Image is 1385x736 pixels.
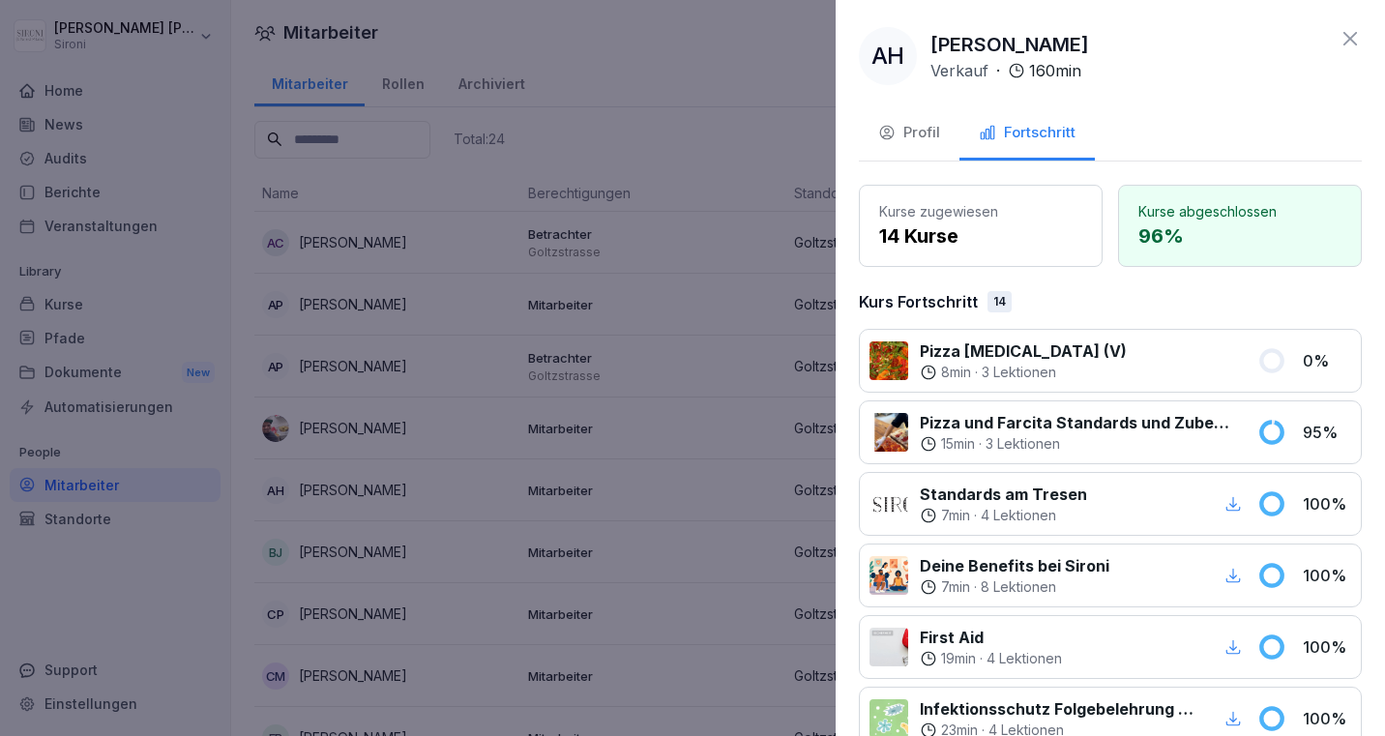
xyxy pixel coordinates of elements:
p: Kurs Fortschritt [859,290,978,313]
button: Profil [859,108,959,161]
div: · [920,506,1087,525]
button: Fortschritt [959,108,1095,161]
div: Profil [878,122,940,144]
p: First Aid [920,626,1062,649]
p: 8 min [941,363,971,382]
p: 4 Lektionen [987,649,1062,668]
p: 160 min [1029,59,1081,82]
p: 100 % [1303,492,1351,515]
p: 14 Kurse [879,221,1082,250]
p: 19 min [941,649,976,668]
p: 15 min [941,434,975,454]
div: · [920,577,1109,597]
div: · [920,434,1234,454]
p: 100 % [1303,635,1351,659]
p: 100 % [1303,707,1351,730]
p: Deine Benefits bei Sironi [920,554,1109,577]
p: 96 % [1138,221,1341,250]
p: 3 Lektionen [982,363,1056,382]
div: · [920,363,1127,382]
p: 95 % [1303,421,1351,444]
p: Kurse abgeschlossen [1138,201,1341,221]
div: Fortschritt [979,122,1076,144]
div: 14 [987,291,1012,312]
p: 4 Lektionen [981,506,1056,525]
p: 100 % [1303,564,1351,587]
p: Pizza und Farcita Standards und Zubereitung [920,411,1234,434]
p: 7 min [941,506,970,525]
div: · [930,59,1081,82]
p: 3 Lektionen [986,434,1060,454]
p: 7 min [941,577,970,597]
p: [PERSON_NAME] [930,30,1089,59]
p: Verkauf [930,59,988,82]
p: 0 % [1303,349,1351,372]
div: · [920,649,1062,668]
p: 8 Lektionen [981,577,1056,597]
p: Standards am Tresen [920,483,1087,506]
p: Infektionsschutz Folgebelehrung (nach §43 IfSG) [920,697,1197,721]
p: Pizza [MEDICAL_DATA] (V) [920,339,1127,363]
div: AH [859,27,917,85]
p: Kurse zugewiesen [879,201,1082,221]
